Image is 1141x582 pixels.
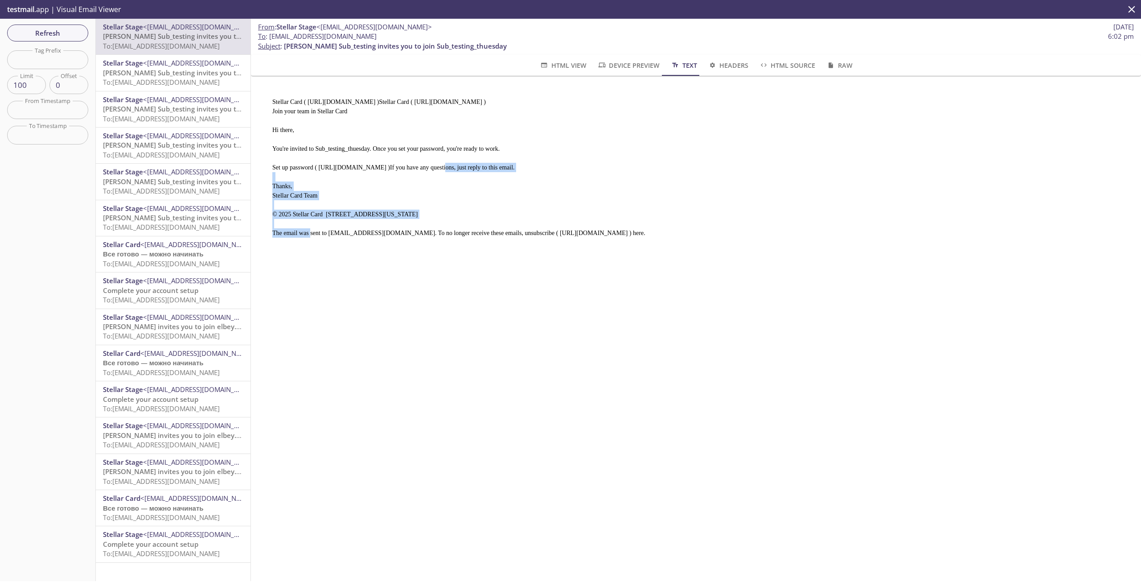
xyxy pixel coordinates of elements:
span: <[EMAIL_ADDRESS][DOMAIN_NAME]> [143,167,259,176]
div: Stellar Stage<[EMAIL_ADDRESS][DOMAIN_NAME]>[PERSON_NAME] Sub_testing invites you to join Sub_test... [96,91,250,127]
span: [PERSON_NAME] invites you to join elbey.ny9isya10 [103,431,269,440]
span: Stellar Stage [103,204,143,213]
span: [PERSON_NAME] Sub_testing invites you to join Sub_testing_thuesday [103,177,326,186]
div: Stellar Card<[EMAIL_ADDRESS][DOMAIN_NAME]>Все готово — можно начинатьTo:[EMAIL_ADDRESS][DOMAIN_NAME] [96,236,250,272]
span: Stellar Stage [103,58,143,67]
span: Stellar Stage [103,313,143,322]
span: [PERSON_NAME] Sub_testing invites you to join Sub_testing_thuesday [103,104,326,113]
span: To: [EMAIL_ADDRESS][DOMAIN_NAME] [103,78,220,87]
span: [PERSON_NAME] invites you to join elbey.regress [103,322,259,331]
span: Text [670,60,697,71]
span: <[EMAIL_ADDRESS][DOMAIN_NAME]> [143,421,259,430]
span: Все готово — можно начинать [103,249,204,258]
span: Stellar Stage [276,22,316,31]
span: Stellar Stage [103,167,143,176]
span: To: [EMAIL_ADDRESS][DOMAIN_NAME] [103,404,220,413]
span: 6:02 pm [1108,32,1134,41]
span: <[EMAIL_ADDRESS][DOMAIN_NAME]> [140,494,256,503]
span: Stellar Stage [103,421,143,430]
span: [PERSON_NAME] Sub_testing invites you to join Sub_testing_thuesday [103,32,326,41]
button: Refresh [7,25,88,41]
span: <[EMAIL_ADDRESS][DOMAIN_NAME]> [140,240,256,249]
span: <[EMAIL_ADDRESS][DOMAIN_NAME]> [143,58,259,67]
div: Stellar Stage<[EMAIL_ADDRESS][DOMAIN_NAME]>[PERSON_NAME] invites you to join elbey.regressTo:[EMA... [96,309,250,345]
span: <[EMAIL_ADDRESS][DOMAIN_NAME]> [143,385,259,394]
div: Stellar Stage<[EMAIL_ADDRESS][DOMAIN_NAME]>[PERSON_NAME] Sub_testing invites you to join Sub_test... [96,55,250,91]
span: To: [EMAIL_ADDRESS][DOMAIN_NAME] [103,513,220,522]
span: To: [EMAIL_ADDRESS][DOMAIN_NAME] [103,295,220,304]
span: <[EMAIL_ADDRESS][DOMAIN_NAME]> [143,530,259,539]
span: <[EMAIL_ADDRESS][DOMAIN_NAME]> [143,131,259,140]
span: <[EMAIL_ADDRESS][DOMAIN_NAME]> [316,22,432,31]
span: <[EMAIL_ADDRESS][DOMAIN_NAME]> [143,22,259,31]
span: [PERSON_NAME] invites you to join elbey.ny9isya10 [103,467,269,476]
div: Stellar Stage<[EMAIL_ADDRESS][DOMAIN_NAME]>[PERSON_NAME] Sub_testing invites you to join Sub_test... [96,200,250,236]
span: <[EMAIL_ADDRESS][DOMAIN_NAME]> [143,313,259,322]
span: To: [EMAIL_ADDRESS][DOMAIN_NAME] [103,259,220,268]
nav: emails [96,19,250,563]
span: [DATE] [1113,22,1134,32]
div: Stellar Stage<[EMAIL_ADDRESS][DOMAIN_NAME]>[PERSON_NAME] Sub_testing invites you to join Sub_test... [96,128,250,163]
span: Refresh [14,27,81,39]
span: To: [EMAIL_ADDRESS][DOMAIN_NAME] [103,368,220,377]
div: Stellar Stage<[EMAIL_ADDRESS][DOMAIN_NAME]>[PERSON_NAME] Sub_testing invites you to join Sub_test... [96,164,250,199]
span: To: [EMAIL_ADDRESS][DOMAIN_NAME] [103,331,220,340]
div: Stellar Stage<[EMAIL_ADDRESS][DOMAIN_NAME]>Complete your account setupTo:[EMAIL_ADDRESS][DOMAIN_N... [96,272,250,308]
span: <[EMAIL_ADDRESS][DOMAIN_NAME]> [140,349,256,358]
span: Headers [708,60,748,71]
span: Raw [826,60,852,71]
span: Subject [258,41,280,50]
span: HTML View [539,60,586,71]
span: To: [EMAIL_ADDRESS][DOMAIN_NAME] [103,440,220,449]
div: Stellar Stage<[EMAIL_ADDRESS][DOMAIN_NAME]>[PERSON_NAME] invites you to join elbey.ny9isya10To:[E... [96,417,250,453]
span: [PERSON_NAME] Sub_testing invites you to join Sub_testing_thuesday [284,41,507,50]
span: To: [EMAIL_ADDRESS][DOMAIN_NAME] [103,41,220,50]
span: testmail [7,4,34,14]
span: Stellar Stage [103,22,143,31]
div: Stellar Stage<[EMAIL_ADDRESS][DOMAIN_NAME]>[PERSON_NAME] invites you to join elbey.ny9isya10To:[E... [96,454,250,490]
div: Stellar Card<[EMAIL_ADDRESS][DOMAIN_NAME]>Все готово — можно начинатьTo:[EMAIL_ADDRESS][DOMAIN_NAME] [96,490,250,526]
span: [PERSON_NAME] Sub_testing invites you to join Sub_testing_thuesday [103,140,326,149]
span: <[EMAIL_ADDRESS][DOMAIN_NAME]> [143,458,259,466]
span: Stellar Card [103,349,140,358]
div: Stellar Stage<[EMAIL_ADDRESS][DOMAIN_NAME]>Complete your account setupTo:[EMAIL_ADDRESS][DOMAIN_N... [96,381,250,417]
span: Все готово — можно начинать [103,504,204,512]
span: Stellar Stage [103,458,143,466]
span: Complete your account setup [103,540,198,549]
div: Stellar Stage<[EMAIL_ADDRESS][DOMAIN_NAME]>[PERSON_NAME] Sub_testing invites you to join Sub_test... [96,19,250,54]
span: HTML Source [759,60,815,71]
span: Complete your account setup [103,395,198,404]
span: Stellar Stage [103,530,143,539]
span: Stellar Card [103,494,140,503]
span: [PERSON_NAME] Sub_testing invites you to join Sub_testing_thuesday [103,213,326,222]
span: Все готово — можно начинать [103,358,204,367]
span: Stellar Stage [103,276,143,285]
span: <[EMAIL_ADDRESS][DOMAIN_NAME]> [143,276,259,285]
span: Stellar Stage [103,385,143,394]
span: <[EMAIL_ADDRESS][DOMAIN_NAME]> [143,95,259,104]
p: : [258,32,1134,51]
span: : [EMAIL_ADDRESS][DOMAIN_NAME] [258,32,377,41]
span: Complete your account setup [103,286,198,295]
span: Stellar Stage [103,131,143,140]
span: [PERSON_NAME] Sub_testing invites you to join Sub_testing_thuesday [103,68,326,77]
span: To: [EMAIL_ADDRESS][DOMAIN_NAME] [103,186,220,195]
span: To: [EMAIL_ADDRESS][DOMAIN_NAME] [103,114,220,123]
span: Stellar Card [103,240,140,249]
span: <[EMAIL_ADDRESS][DOMAIN_NAME]> [143,204,259,213]
div: Stellar Card<[EMAIL_ADDRESS][DOMAIN_NAME]>Все готово — можно начинатьTo:[EMAIL_ADDRESS][DOMAIN_NAME] [96,345,250,381]
span: : [258,22,432,32]
span: Device Preview [597,60,660,71]
span: To: [EMAIL_ADDRESS][DOMAIN_NAME] [103,549,220,558]
span: Stellar Stage [103,95,143,104]
span: To: [EMAIL_ADDRESS][DOMAIN_NAME] [103,477,220,486]
span: From [258,22,275,31]
div: Stellar Stage<[EMAIL_ADDRESS][DOMAIN_NAME]>Complete your account setupTo:[EMAIL_ADDRESS][DOMAIN_N... [96,526,250,562]
span: To [258,32,266,41]
span: To: [EMAIL_ADDRESS][DOMAIN_NAME] [103,150,220,159]
span: To: [EMAIL_ADDRESS][DOMAIN_NAME] [103,223,220,231]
